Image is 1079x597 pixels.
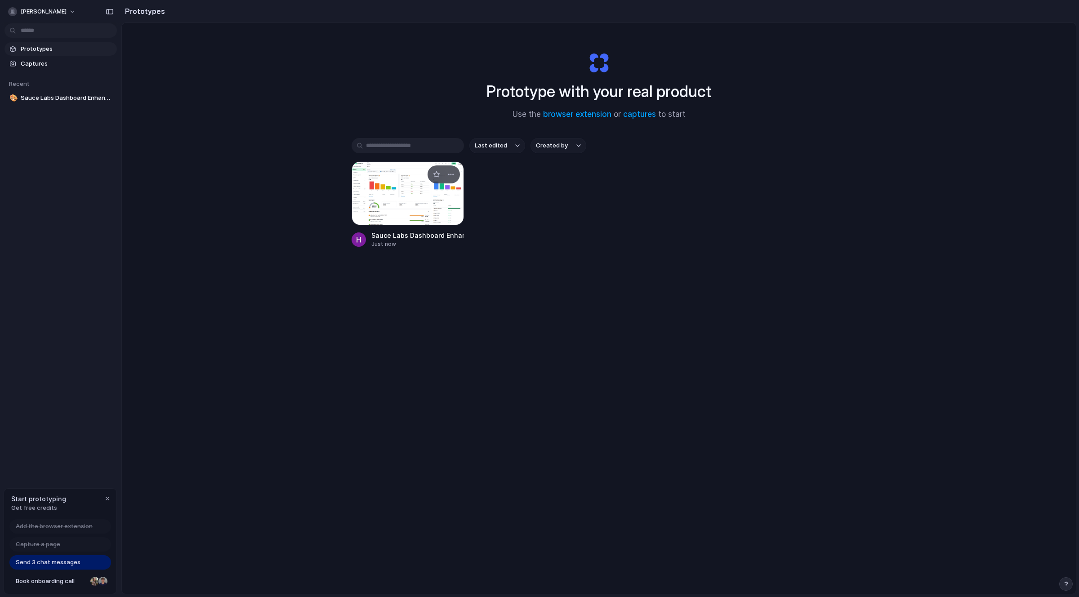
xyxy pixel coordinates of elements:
a: captures [623,110,656,119]
div: Just now [371,240,464,248]
div: Christian Iacullo [98,576,108,587]
span: Start prototyping [11,494,66,503]
span: Prototypes [21,45,113,53]
button: [PERSON_NAME] [4,4,80,19]
a: Book onboarding call [9,574,111,588]
h2: Prototypes [121,6,165,17]
button: Last edited [469,138,525,153]
span: Recent [9,80,30,87]
a: Sauce Labs Dashboard EnhancementsSauce Labs Dashboard EnhancementsJust now [352,161,464,248]
h1: Prototype with your real product [486,80,711,103]
a: Captures [4,57,117,71]
div: Sauce Labs Dashboard Enhancements [371,231,464,240]
span: Book onboarding call [16,577,87,586]
span: Capture a page [16,540,60,549]
span: Get free credits [11,503,66,512]
span: Sauce Labs Dashboard Enhancements [21,94,113,102]
span: Created by [536,141,568,150]
span: Captures [21,59,113,68]
button: Created by [531,138,586,153]
span: Send 3 chat messages [16,558,80,567]
span: Last edited [475,141,507,150]
span: Use the or to start [513,109,686,120]
a: browser extension [543,110,611,119]
a: Prototypes [4,42,117,56]
div: 🎨 [9,93,16,103]
a: 🎨Sauce Labs Dashboard Enhancements [4,91,117,105]
span: [PERSON_NAME] [21,7,67,16]
span: Add the browser extension [16,522,93,531]
div: Nicole Kubica [89,576,100,587]
button: 🎨 [8,94,17,102]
